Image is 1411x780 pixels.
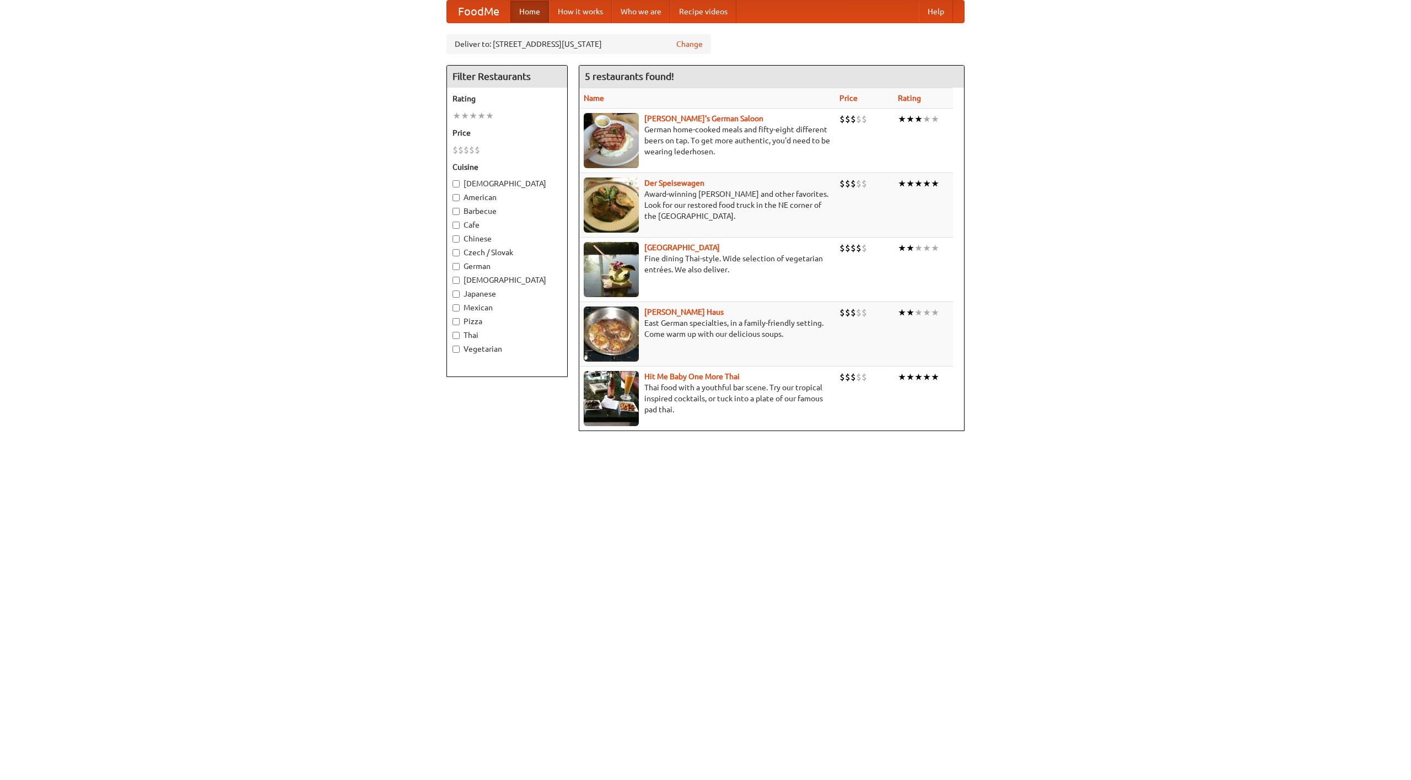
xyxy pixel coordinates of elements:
li: ★ [931,306,939,319]
p: German home-cooked meals and fifty-eight different beers on tap. To get more authentic, you'd nee... [584,124,831,157]
a: How it works [549,1,612,23]
input: [DEMOGRAPHIC_DATA] [453,180,460,187]
li: ★ [914,306,923,319]
p: Award-winning [PERSON_NAME] and other favorites. Look for our restored food truck in the NE corne... [584,189,831,222]
li: ★ [906,242,914,254]
li: ★ [906,306,914,319]
input: [DEMOGRAPHIC_DATA] [453,277,460,284]
li: ★ [906,177,914,190]
input: Japanese [453,291,460,298]
li: $ [856,113,861,125]
label: American [453,192,562,203]
li: $ [839,177,845,190]
div: Deliver to: [STREET_ADDRESS][US_STATE] [446,34,711,54]
li: $ [464,144,469,156]
a: Recipe videos [670,1,736,23]
li: ★ [923,113,931,125]
li: ★ [923,177,931,190]
a: Home [510,1,549,23]
li: $ [845,177,850,190]
li: ★ [923,242,931,254]
li: $ [845,242,850,254]
li: ★ [906,113,914,125]
a: [PERSON_NAME] Haus [644,308,724,316]
img: satay.jpg [584,242,639,297]
li: $ [850,242,856,254]
li: ★ [923,371,931,383]
li: ★ [906,371,914,383]
input: Czech / Slovak [453,249,460,256]
label: German [453,261,562,272]
li: ★ [914,177,923,190]
a: Price [839,94,858,103]
img: esthers.jpg [584,113,639,168]
li: ★ [898,113,906,125]
li: ★ [461,110,469,122]
p: Thai food with a youthful bar scene. Try our tropical inspired cocktails, or tuck into a plate of... [584,382,831,415]
li: $ [850,113,856,125]
li: ★ [898,371,906,383]
li: $ [453,144,458,156]
li: $ [861,113,867,125]
li: $ [845,113,850,125]
a: Rating [898,94,921,103]
input: Pizza [453,318,460,325]
li: $ [856,242,861,254]
li: $ [839,113,845,125]
a: Change [676,39,703,50]
li: ★ [453,110,461,122]
li: $ [856,371,861,383]
img: kohlhaus.jpg [584,306,639,362]
li: ★ [469,110,477,122]
li: $ [856,306,861,319]
label: Cafe [453,219,562,230]
li: $ [850,371,856,383]
input: Mexican [453,304,460,311]
li: ★ [931,113,939,125]
input: Vegetarian [453,346,460,353]
input: American [453,194,460,201]
li: ★ [898,177,906,190]
li: $ [861,177,867,190]
a: [GEOGRAPHIC_DATA] [644,243,720,252]
li: ★ [898,242,906,254]
label: Japanese [453,288,562,299]
li: ★ [477,110,486,122]
label: Czech / Slovak [453,247,562,258]
h5: Price [453,127,562,138]
label: Pizza [453,316,562,327]
label: [DEMOGRAPHIC_DATA] [453,275,562,286]
li: $ [845,371,850,383]
ng-pluralize: 5 restaurants found! [585,71,674,82]
p: East German specialties, in a family-friendly setting. Come warm up with our delicious soups. [584,318,831,340]
li: $ [475,144,480,156]
label: Chinese [453,233,562,244]
b: Der Speisewagen [644,179,704,187]
h5: Cuisine [453,162,562,173]
label: [DEMOGRAPHIC_DATA] [453,178,562,189]
input: Cafe [453,222,460,229]
li: ★ [914,242,923,254]
p: Fine dining Thai-style. Wide selection of vegetarian entrées. We also deliver. [584,253,831,275]
a: Who we are [612,1,670,23]
li: ★ [931,242,939,254]
input: Barbecue [453,208,460,215]
input: German [453,263,460,270]
a: FoodMe [447,1,510,23]
li: $ [839,306,845,319]
li: $ [856,177,861,190]
li: $ [839,371,845,383]
input: Chinese [453,235,460,243]
label: Thai [453,330,562,341]
li: $ [850,177,856,190]
li: $ [458,144,464,156]
h4: Filter Restaurants [447,66,567,88]
li: $ [861,242,867,254]
input: Thai [453,332,460,339]
a: Name [584,94,604,103]
a: [PERSON_NAME]'s German Saloon [644,114,763,123]
a: Hit Me Baby One More Thai [644,372,740,381]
